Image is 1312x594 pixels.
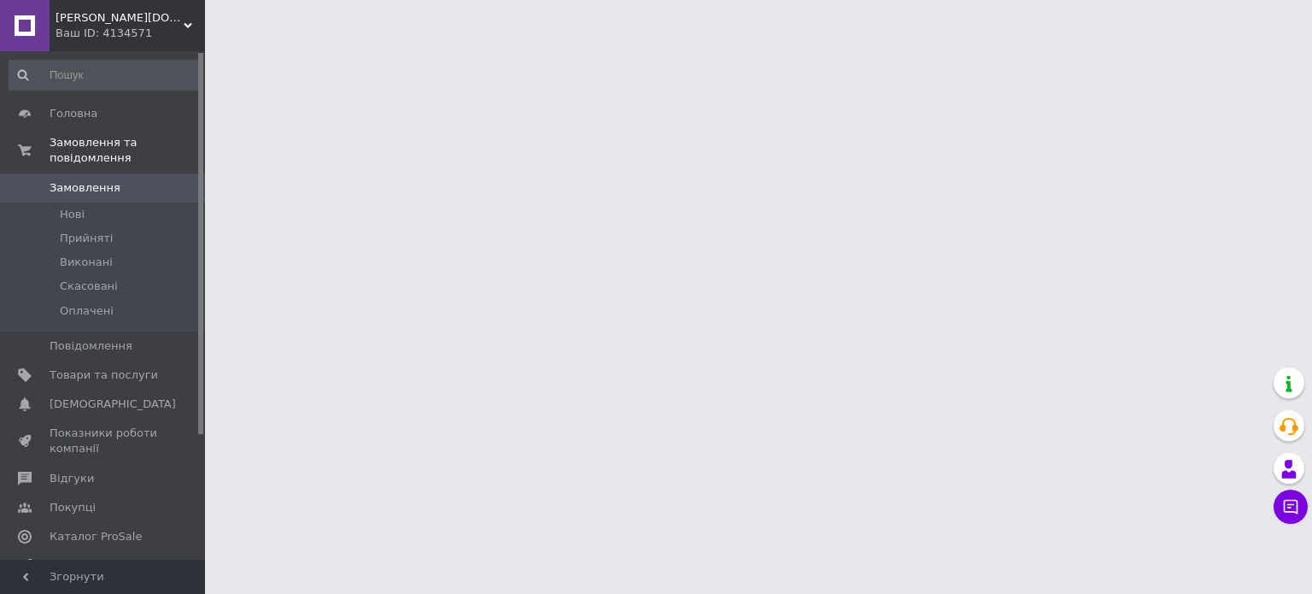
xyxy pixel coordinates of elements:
span: Показники роботи компанії [50,426,158,456]
button: Чат з покупцем [1274,490,1308,524]
span: Аналітика [50,558,108,573]
span: Повідомлення [50,338,132,354]
span: Нові [60,207,85,222]
span: Прийняті [60,231,113,246]
span: Відгуки [50,471,94,486]
div: Ваш ID: 4134571 [56,26,205,41]
span: Каталог ProSale [50,529,142,544]
span: Замовлення та повідомлення [50,135,205,166]
input: Пошук [9,60,202,91]
span: Замовлення [50,180,120,196]
span: Оплачені [60,303,114,319]
span: Товари та послуги [50,368,158,383]
span: Головна [50,106,97,121]
span: Виконані [60,255,113,270]
span: KENA.COM.UA [56,10,184,26]
span: [DEMOGRAPHIC_DATA] [50,397,176,412]
span: Скасовані [60,279,118,294]
span: Покупці [50,500,96,515]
